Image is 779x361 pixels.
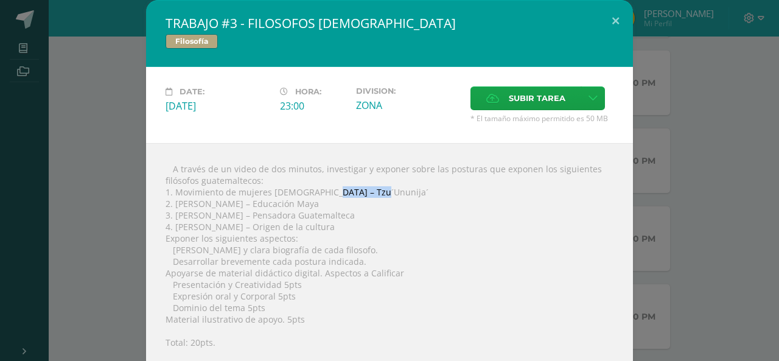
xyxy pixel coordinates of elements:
[280,99,346,113] div: 23:00
[180,87,204,96] span: Date:
[356,86,461,96] label: Division:
[166,99,270,113] div: [DATE]
[166,34,218,49] span: Filosofía
[295,87,321,96] span: Hora:
[356,99,461,112] div: ZONA
[470,113,613,124] span: * El tamaño máximo permitido es 50 MB
[166,15,613,32] h2: TRABAJO #3 - FILOSOFOS [DEMOGRAPHIC_DATA]
[509,87,565,110] span: Subir tarea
